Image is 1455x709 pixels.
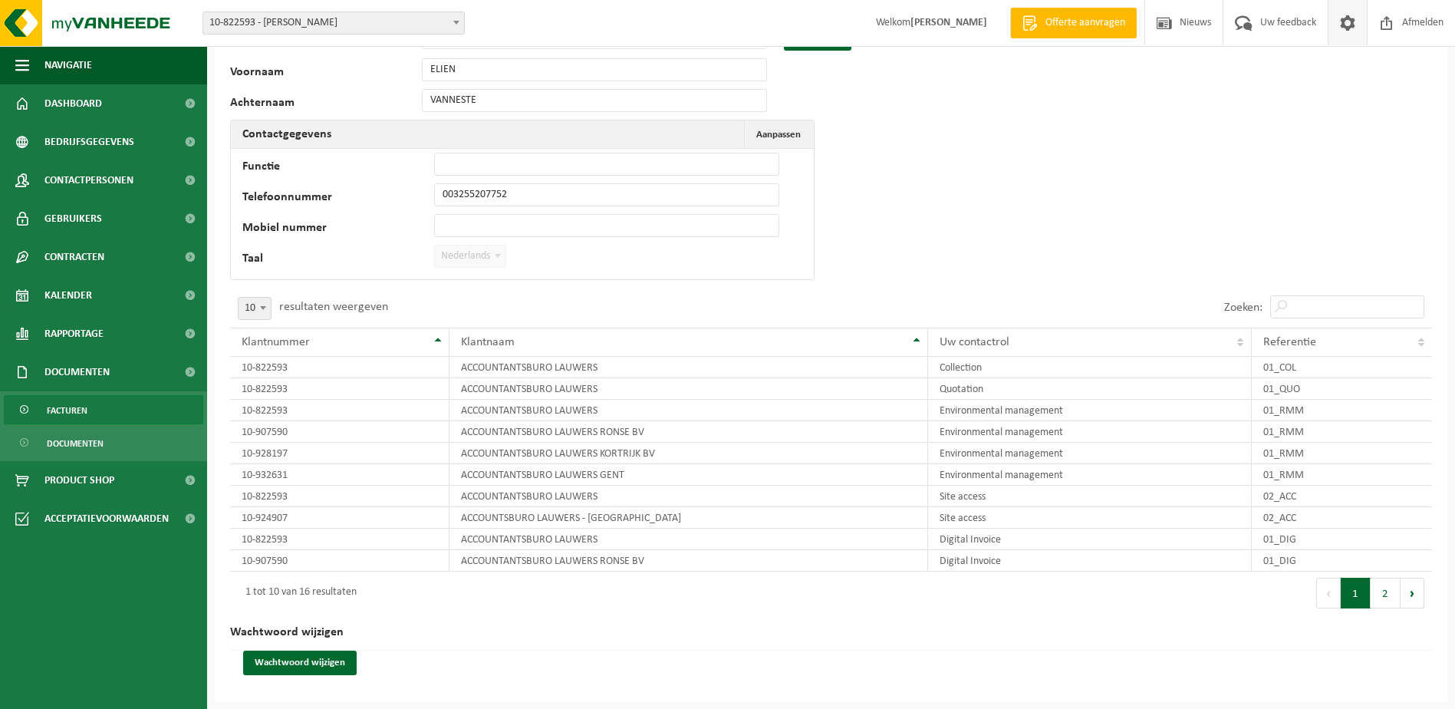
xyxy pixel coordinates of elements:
[940,336,1009,348] span: Uw contactrol
[1042,15,1129,31] span: Offerte aanvragen
[1341,578,1371,608] button: 1
[928,486,1252,507] td: Site access
[449,443,928,464] td: ACCOUNTANTSBURO LAUWERS KORTRIJK BV
[44,238,104,276] span: Contracten
[238,579,357,607] div: 1 tot 10 van 16 resultaten
[1401,578,1424,608] button: Next
[1252,421,1432,443] td: 01_RMM
[230,529,449,550] td: 10-822593
[242,252,434,268] label: Taal
[928,550,1252,572] td: Digital Invoice
[230,443,449,464] td: 10-928197
[1252,486,1432,507] td: 02_ACC
[928,443,1252,464] td: Environmental management
[1252,400,1432,421] td: 01_RMM
[1252,529,1432,550] td: 01_DIG
[230,507,449,529] td: 10-924907
[449,378,928,400] td: ACCOUNTANTSBURO LAUWERS
[928,464,1252,486] td: Environmental management
[1252,357,1432,378] td: 01_COL
[47,429,104,458] span: Documenten
[44,461,114,500] span: Product Shop
[44,84,102,123] span: Dashboard
[44,276,92,315] span: Kalender
[435,246,505,267] span: Nederlands
[1010,8,1137,38] a: Offerte aanvragen
[928,421,1252,443] td: Environmental management
[203,12,464,34] span: 10-822593 - ACCOUNTANTSBURO LAUWERS - RONSE
[449,550,928,572] td: ACCOUNTANTSBURO LAUWERS RONSE BV
[756,130,801,140] span: Aanpassen
[230,400,449,421] td: 10-822593
[1316,578,1341,608] button: Previous
[1224,302,1262,314] label: Zoeken:
[461,336,515,348] span: Klantnaam
[4,395,203,424] a: Facturen
[449,400,928,421] td: ACCOUNTANTSBURO LAUWERS
[44,123,134,161] span: Bedrijfsgegevens
[239,298,271,319] span: 10
[243,651,357,675] button: Wachtwoord wijzigen
[928,378,1252,400] td: Quotation
[44,161,133,200] span: Contactpersonen
[230,378,449,400] td: 10-822593
[238,297,272,320] span: 10
[1252,464,1432,486] td: 01_RMM
[1263,336,1316,348] span: Referentie
[449,486,928,507] td: ACCOUNTANTSBURO LAUWERS
[910,17,987,28] strong: [PERSON_NAME]
[4,428,203,457] a: Documenten
[44,200,102,238] span: Gebruikers
[1252,550,1432,572] td: 01_DIG
[242,222,434,237] label: Mobiel nummer
[928,529,1252,550] td: Digital Invoice
[44,315,104,353] span: Rapportage
[242,191,434,206] label: Telefoonnummer
[744,120,812,148] button: Aanpassen
[449,507,928,529] td: ACCOUNTSBURO LAUWERS - [GEOGRAPHIC_DATA]
[44,500,169,538] span: Acceptatievoorwaarden
[202,12,465,35] span: 10-822593 - ACCOUNTANTSBURO LAUWERS - RONSE
[230,97,422,112] label: Achternaam
[231,120,343,148] h2: Contactgegevens
[230,357,449,378] td: 10-822593
[928,507,1252,529] td: Site access
[449,357,928,378] td: ACCOUNTANTSBURO LAUWERS
[44,46,92,84] span: Navigatie
[449,421,928,443] td: ACCOUNTANTSBURO LAUWERS RONSE BV
[449,464,928,486] td: ACCOUNTANTSBURO LAUWERS GENT
[230,615,1432,651] h2: Wachtwoord wijzigen
[44,353,110,391] span: Documenten
[928,357,1252,378] td: Collection
[1371,578,1401,608] button: 2
[242,160,434,176] label: Functie
[1252,378,1432,400] td: 01_QUO
[230,421,449,443] td: 10-907590
[230,464,449,486] td: 10-932631
[230,550,449,572] td: 10-907590
[242,336,310,348] span: Klantnummer
[47,396,87,425] span: Facturen
[230,66,422,81] label: Voornaam
[1252,507,1432,529] td: 02_ACC
[434,245,506,268] span: Nederlands
[449,529,928,550] td: ACCOUNTANTSBURO LAUWERS
[279,301,388,313] label: resultaten weergeven
[928,400,1252,421] td: Environmental management
[230,486,449,507] td: 10-822593
[1252,443,1432,464] td: 01_RMM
